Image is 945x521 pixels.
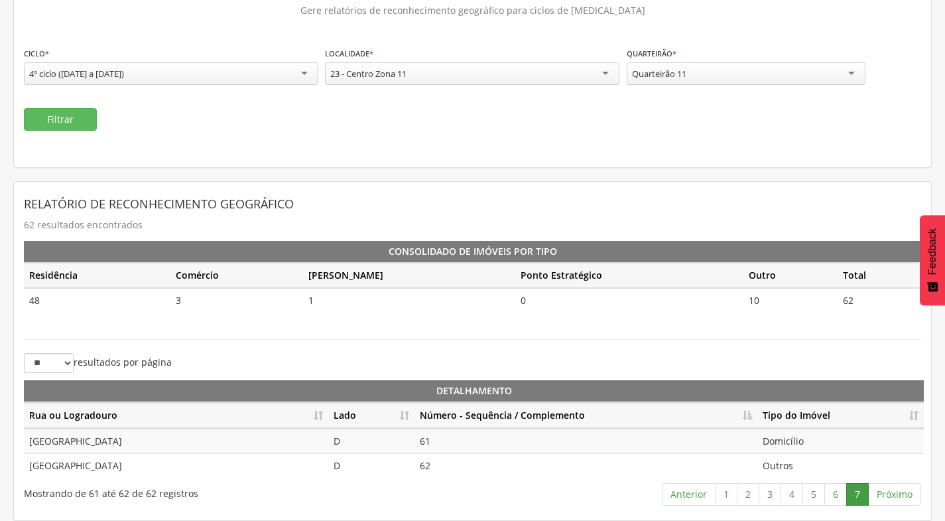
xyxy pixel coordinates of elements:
a: 7 [846,483,869,506]
td: Domicílio [757,429,924,453]
a: 1 [715,483,737,506]
th: Tipo do Imóvel: Ordenar colunas de forma ascendente [757,403,924,429]
select: resultados por página [24,353,74,373]
td: 62 [414,453,757,478]
td: 48 [24,288,170,313]
div: 4º ciclo ([DATE] a [DATE]) [29,68,124,80]
header: Relatório de Reconhecimento Geográfico [24,192,921,216]
td: 10 [743,288,837,313]
button: Filtrar [24,108,97,131]
th: Ponto Estratégico [515,263,743,288]
p: Gere relatórios de reconhecimento geográfico para ciclos de [MEDICAL_DATA] [24,1,921,20]
th: Comércio [170,263,304,288]
a: 3 [759,483,781,506]
a: Anterior [662,483,716,506]
td: D [328,429,414,453]
div: Quarteirão 11 [632,68,686,80]
a: 4 [781,483,803,506]
a: 5 [802,483,825,506]
label: Ciclo [24,48,49,59]
td: [GEOGRAPHIC_DATA] [24,453,328,478]
th: Outro [743,263,837,288]
th: Consolidado de Imóveis por Tipo [24,241,921,263]
label: Localidade [325,48,373,59]
a: Próximo [868,483,921,506]
td: [GEOGRAPHIC_DATA] [24,429,328,453]
th: Número - Sequência / Complemento: Ordenar colunas de forma descendente [414,403,757,429]
th: Detalhamento [24,380,924,403]
label: resultados por página [24,353,172,373]
td: 62 [838,288,921,313]
a: 6 [824,483,847,506]
td: 1 [303,288,515,313]
th: Residência [24,263,170,288]
td: Outros [757,453,924,478]
span: Feedback [926,228,938,275]
p: 62 resultados encontrados [24,216,921,234]
th: [PERSON_NAME] [303,263,515,288]
th: Total [838,263,921,288]
a: 2 [737,483,759,506]
div: 23 - Centro Zona 11 [330,68,407,80]
td: D [328,453,414,478]
label: Quarteirão [627,48,676,59]
td: 0 [515,288,743,313]
td: 61 [414,429,757,453]
th: Lado: Ordenar colunas de forma ascendente [328,403,414,429]
button: Feedback - Mostrar pesquisa [920,215,945,305]
div: Mostrando de 61 até 62 de 62 registros [24,482,386,500]
td: 3 [170,288,304,313]
th: Rua ou Logradouro: Ordenar colunas de forma ascendente [24,403,328,429]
